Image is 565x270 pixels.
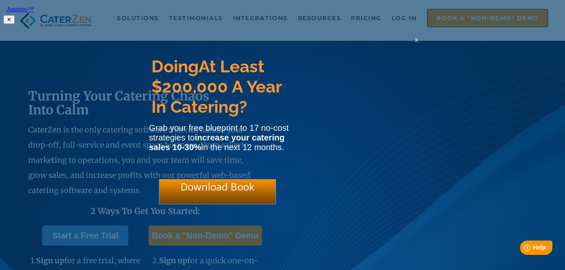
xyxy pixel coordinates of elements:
[415,36,418,44] span: x
[159,179,276,204] div: Download Book
[151,56,199,76] span: Doing
[490,237,556,261] iframe: Help widget launcher
[151,56,281,116] span: At Least $200,000 A Year In Catering?
[410,36,423,53] div: x
[3,15,15,24] button: ✕
[149,123,289,152] span: Grab your free blueprint to 17 no-cost strategies to in the next 12 months.
[149,133,284,152] strong: increase your catering sales 10-30%
[180,180,255,193] span: Download Book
